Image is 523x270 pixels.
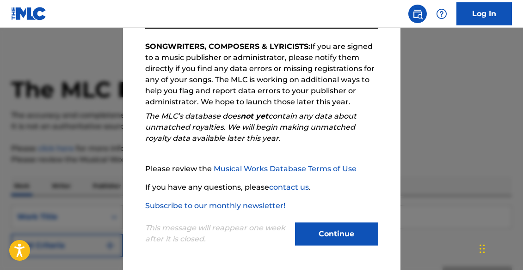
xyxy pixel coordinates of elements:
[145,41,378,108] p: If you are signed to a music publisher or administrator, please notify them directly if you find ...
[477,226,523,270] iframe: Chat Widget
[240,112,268,120] strong: not yet
[436,8,447,19] img: help
[145,182,378,193] p: If you have any questions, please .
[456,2,512,25] a: Log In
[412,8,423,19] img: search
[145,163,378,174] p: Please review the
[295,222,378,246] button: Continue
[408,5,427,23] a: Public Search
[145,222,289,245] p: This message will reappear one week after it is closed.
[145,42,310,51] strong: SONGWRITERS, COMPOSERS & LYRICISTS:
[432,5,451,23] div: Help
[214,164,357,173] a: Musical Works Database Terms of Use
[145,112,357,143] em: The MLC’s database does contain any data about unmatched royalties. We will begin making unmatche...
[480,235,485,263] div: Drag
[11,7,47,20] img: MLC Logo
[145,201,285,210] a: Subscribe to our monthly newsletter!
[269,183,309,192] a: contact us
